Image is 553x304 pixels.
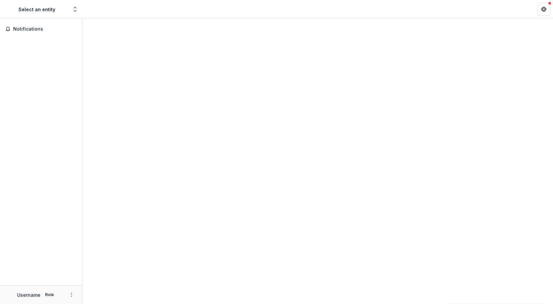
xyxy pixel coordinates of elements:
[70,3,80,16] button: Open entity switcher
[13,26,77,32] span: Notifications
[43,292,56,298] p: Role
[18,6,55,13] div: Select an entity
[537,3,550,16] button: Get Help
[3,24,79,34] button: Notifications
[67,291,75,299] button: More
[17,291,40,298] p: Username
